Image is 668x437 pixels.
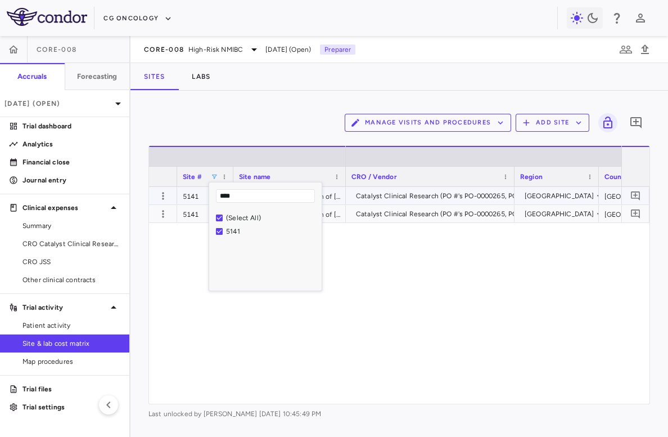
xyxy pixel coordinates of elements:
button: Add comment [628,206,643,221]
p: Trial files [22,384,120,394]
div: 5141 [177,205,233,222]
svg: Add comment [629,116,643,130]
button: Add Site [516,114,589,132]
div: (Select All) [226,214,318,222]
input: Search filter values [216,189,315,203]
span: [DATE] (Open) [265,44,311,55]
div: Catalyst Clinical Research (PO #'s PO-0000265, PO-0000264) [356,187,551,205]
button: Add comment [628,188,643,203]
img: logo-full-SnFGN8VE.png [7,8,87,26]
button: Add comment [626,113,646,132]
h6: Forecasting [77,72,118,82]
span: Country [604,173,631,181]
span: Other clinical contracts [22,275,120,285]
svg: Add comment [630,190,641,201]
p: Preparer [320,44,355,55]
p: [DATE] (Open) [4,99,111,109]
span: Patient activity [22,320,120,331]
span: Map procedures [22,356,120,367]
span: Region [520,173,543,181]
button: Labs [178,63,224,90]
span: CRO JSS [22,257,120,267]
div: Column Filter [209,182,322,291]
p: Trial settings [22,402,120,412]
span: Site name [239,173,270,181]
button: Manage Visits and Procedures [345,114,511,132]
button: Sites [130,63,178,90]
svg: Add comment [630,208,641,219]
p: Trial activity [22,302,107,313]
span: High-Risk NMIBC [188,44,243,55]
div: [GEOGRAPHIC_DATA] [525,205,594,223]
div: [GEOGRAPHIC_DATA] [525,187,594,205]
div: 5141 [226,228,318,235]
button: CG Oncology [103,10,172,28]
span: Last unlocked by [PERSON_NAME] [DATE] 10:45:49 PM [148,409,650,419]
span: Site # [183,173,202,181]
p: Financial close [22,157,120,167]
p: Trial dashboard [22,121,120,131]
div: Filter List [209,211,322,238]
div: 5141 [177,187,233,204]
span: Summary [22,221,120,231]
span: CRO / Vendor [351,173,397,181]
p: Journal entry [22,175,120,185]
span: CORE-008 [144,45,184,54]
span: CORE-008 [37,45,76,54]
p: Analytics [22,139,120,149]
h6: Accruals [17,72,47,82]
span: Site & lab cost matrix [22,338,120,349]
p: Clinical expenses [22,203,107,213]
span: Lock grid [594,113,617,132]
div: Catalyst Clinical Research (PO #'s PO-0000265, PO-0000264) [356,205,551,223]
span: CRO Catalyst Clinical Research [22,239,120,249]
